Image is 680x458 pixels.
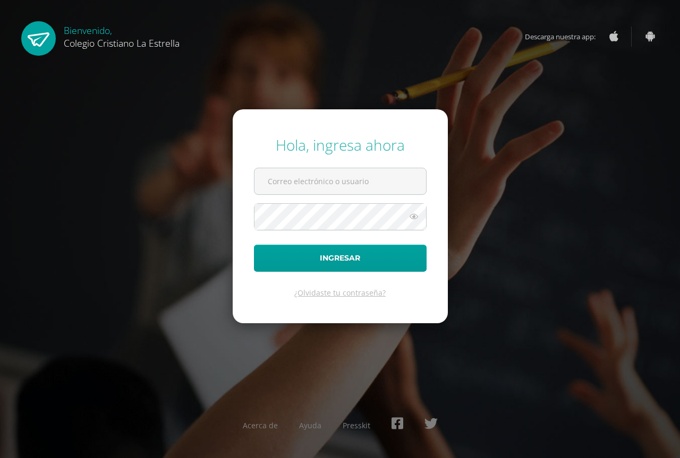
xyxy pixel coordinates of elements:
[294,288,386,298] a: ¿Olvidaste tu contraseña?
[343,420,370,430] a: Presskit
[254,245,427,272] button: Ingresar
[243,420,278,430] a: Acerca de
[64,21,180,49] div: Bienvenido,
[299,420,321,430] a: Ayuda
[64,37,180,49] span: Colegio Cristiano La Estrella
[254,135,427,155] div: Hola, ingresa ahora
[254,168,426,194] input: Correo electrónico o usuario
[525,27,606,47] span: Descarga nuestra app:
